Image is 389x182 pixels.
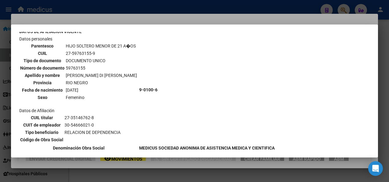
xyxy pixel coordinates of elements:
td: 27-59763155-9 [65,50,137,57]
th: Parentesco [20,43,65,49]
th: Tipo beneficiario [20,129,64,136]
th: Tipo de documento [20,57,65,64]
td: DOCUMENTO UNICO [65,57,137,64]
td: RIO NEGRO [65,79,137,86]
td: 30-54666021-0 [64,122,121,128]
td: HIJO SOLTERO MENOR DE 21 A�OS [65,43,137,49]
th: Sexo [20,94,65,101]
th: CUIL [20,50,65,57]
th: CUIL titular [20,114,64,121]
th: Provincia [20,79,65,86]
td: Datos personales Datos de Afiliación [19,36,138,144]
th: Fecha de nacimiento [20,87,65,93]
div: Open Intercom Messenger [368,161,383,176]
b: 9-0100-6 [139,87,157,92]
td: [DATE] [65,87,137,93]
th: CUIT de empleador [20,122,64,128]
td: [PERSON_NAME] DI [PERSON_NAME] [65,72,137,79]
td: 59763155 [65,65,137,71]
th: Código de Obra Social [20,136,64,143]
b: MEDICUS SOCIEDAD ANONIMA DE ASISTENCIA MEDICA Y CIENTIFICA [139,146,275,150]
b: DATOS DE AFILIACION VIGENTE [19,29,82,34]
th: Denominación Obra Social [19,145,138,151]
th: Apellido y nombre [20,72,65,79]
td: RELACION DE DEPENDENCIA [64,129,121,136]
th: Número de documento [20,65,65,71]
td: 27-35146762-8 [64,114,121,121]
td: Femenino [65,94,137,101]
